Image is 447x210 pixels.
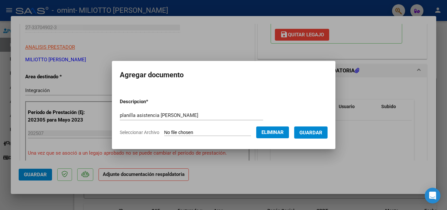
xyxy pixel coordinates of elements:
span: Seleccionar Archivo [120,130,159,135]
div: Open Intercom Messenger [425,188,440,203]
h2: Agregar documento [120,69,328,81]
button: Eliminar [256,126,289,138]
p: Descripcion [120,98,182,105]
span: Guardar [299,130,322,136]
span: Eliminar [261,129,284,135]
button: Guardar [294,126,328,139]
